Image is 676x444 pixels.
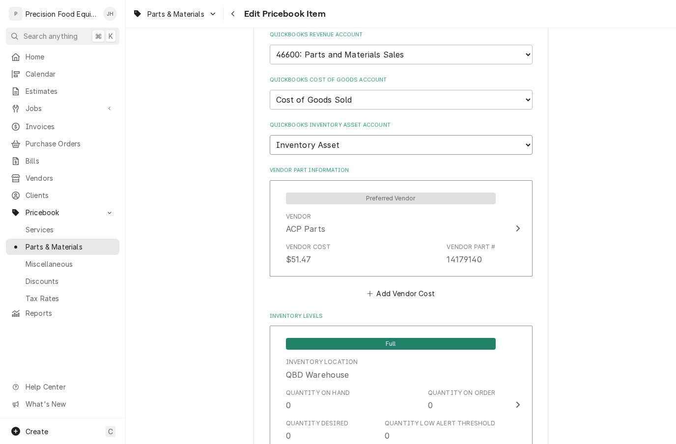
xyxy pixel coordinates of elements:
[286,193,496,204] span: Preferred Vendor
[26,121,114,132] span: Invoices
[6,305,119,321] a: Reports
[286,369,349,381] div: QBD Warehouse
[26,399,113,409] span: What's New
[6,153,119,169] a: Bills
[26,86,114,96] span: Estimates
[286,223,325,235] div: ACP Parts
[286,337,496,350] div: Full
[286,212,311,221] div: Vendor
[6,204,119,221] a: Go to Pricebook
[6,273,119,289] a: Discounts
[385,419,495,442] div: Quantity Low Alert Threshold
[6,187,119,203] a: Clients
[286,388,350,397] div: Quantity on Hand
[286,358,358,380] div: Location
[26,308,114,318] span: Reports
[26,103,100,113] span: Jobs
[270,76,533,84] label: QuickBooks Cost of Goods Account
[447,243,495,265] div: Vendor Part #
[6,118,119,135] a: Invoices
[26,259,114,269] span: Miscellaneous
[6,379,119,395] a: Go to Help Center
[286,212,325,235] div: Vendor
[26,156,114,166] span: Bills
[428,388,496,397] div: Quantity on Order
[385,430,390,442] div: 0
[286,192,496,204] div: Preferred Vendor
[6,66,119,82] a: Calendar
[270,166,533,174] label: Vendor Part Information
[26,190,114,200] span: Clients
[270,31,533,64] div: QuickBooks Revenue Account
[129,6,221,22] a: Go to Parts & Materials
[26,427,48,436] span: Create
[26,69,114,79] span: Calendar
[286,243,331,251] div: Vendor Cost
[286,399,291,411] div: 0
[6,290,119,306] a: Tax Rates
[6,396,119,412] a: Go to What's New
[6,28,119,45] button: Search anything⌘K
[26,9,98,19] div: Precision Food Equipment LLC
[270,312,533,320] label: Inventory Levels
[6,83,119,99] a: Estimates
[6,239,119,255] a: Parts & Materials
[447,253,481,265] div: 14179140
[147,9,204,19] span: Parts & Materials
[286,243,331,265] div: Vendor Cost
[26,173,114,183] span: Vendors
[6,49,119,65] a: Home
[6,256,119,272] a: Miscellaneous
[9,7,23,21] div: P
[26,276,114,286] span: Discounts
[26,293,114,304] span: Tax Rates
[447,243,495,251] div: Vendor Part #
[24,31,78,41] span: Search anything
[103,7,117,21] div: Jason Hertel's Avatar
[6,136,119,152] a: Purchase Orders
[270,121,533,154] div: QuickBooks Inventory Asset Account
[26,52,114,62] span: Home
[385,419,495,428] div: Quantity Low Alert Threshold
[428,399,433,411] div: 0
[108,426,113,437] span: C
[286,419,349,442] div: Quantity Desired
[241,7,326,21] span: Edit Pricebook Item
[270,166,533,300] div: Vendor Part Information
[225,6,241,22] button: Navigate back
[270,121,533,129] label: QuickBooks Inventory Asset Account
[286,419,349,428] div: Quantity Desired
[109,31,113,41] span: K
[286,253,311,265] div: $51.47
[270,180,533,277] button: Update Vendor Part Cost
[26,139,114,149] span: Purchase Orders
[26,207,100,218] span: Pricebook
[366,286,437,300] button: Add Vendor Cost
[103,7,117,21] div: JH
[6,100,119,116] a: Go to Jobs
[428,388,496,411] div: Quantity on Order
[286,338,496,350] span: Full
[270,76,533,109] div: QuickBooks Cost of Goods Account
[286,430,291,442] div: 0
[6,222,119,238] a: Services
[286,388,350,411] div: Quantity on Hand
[286,358,358,366] div: Inventory Location
[95,31,102,41] span: ⌘
[6,170,119,186] a: Vendors
[26,382,113,392] span: Help Center
[26,224,114,235] span: Services
[26,242,114,252] span: Parts & Materials
[270,31,533,39] label: QuickBooks Revenue Account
